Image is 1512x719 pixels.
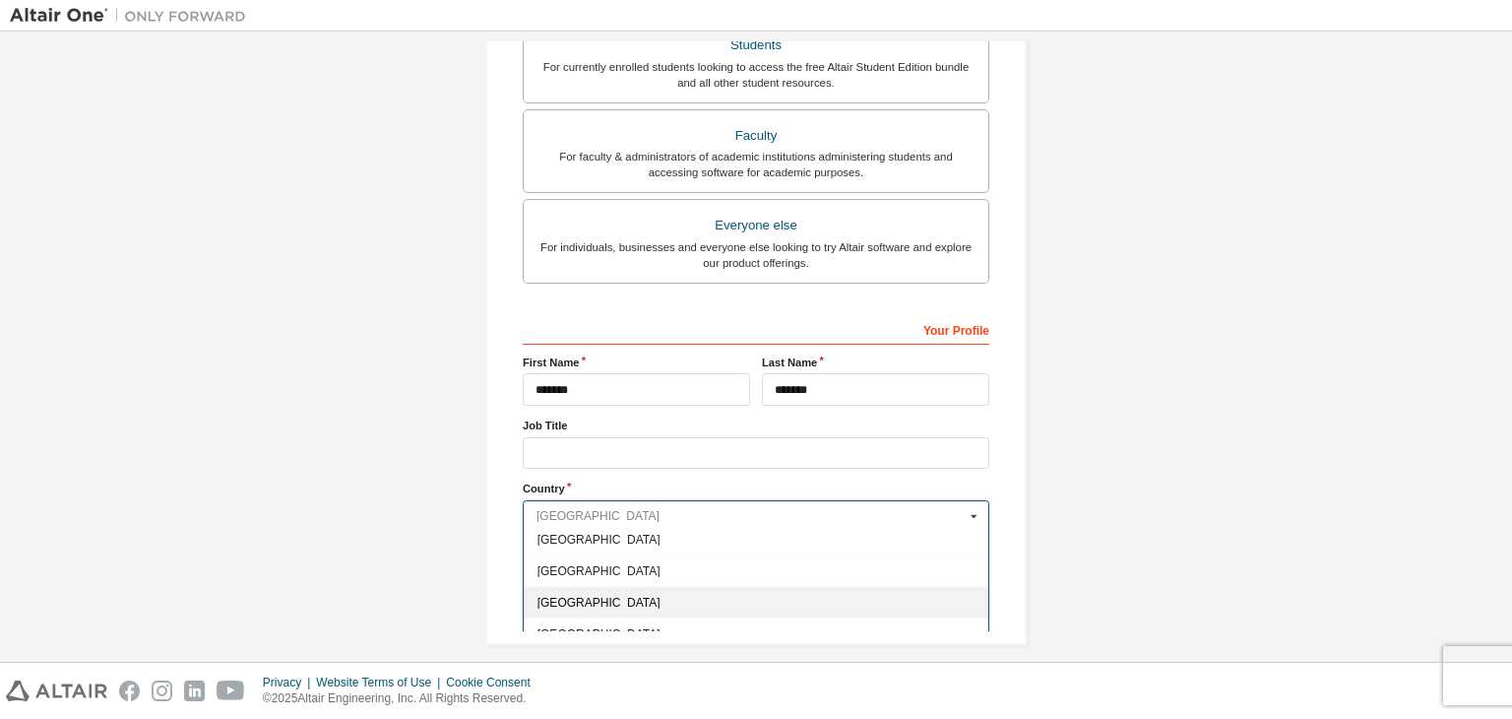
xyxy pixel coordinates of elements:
[446,675,541,690] div: Cookie Consent
[316,675,446,690] div: Website Terms of Use
[537,565,976,577] span: [GEOGRAPHIC_DATA]
[523,418,989,433] label: Job Title
[535,32,976,59] div: Students
[762,355,989,370] label: Last Name
[535,149,976,180] div: For faculty & administrators of academic institutions administering students and accessing softwa...
[537,596,976,608] span: [GEOGRAPHIC_DATA]
[6,681,107,701] img: altair_logo.svg
[535,59,976,91] div: For currently enrolled students looking to access the free Altair Student Edition bundle and all ...
[523,313,989,345] div: Your Profile
[184,681,205,701] img: linkedin.svg
[535,212,976,239] div: Everyone else
[119,681,140,701] img: facebook.svg
[217,681,245,701] img: youtube.svg
[535,122,976,150] div: Faculty
[537,534,976,546] span: [GEOGRAPHIC_DATA]
[152,681,172,701] img: instagram.svg
[523,481,989,496] label: Country
[535,239,976,271] div: For individuals, businesses and everyone else looking to try Altair software and explore our prod...
[537,627,976,639] span: [GEOGRAPHIC_DATA]
[523,355,750,370] label: First Name
[10,6,256,26] img: Altair One
[263,690,542,707] p: © 2025 Altair Engineering, Inc. All Rights Reserved.
[263,675,316,690] div: Privacy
